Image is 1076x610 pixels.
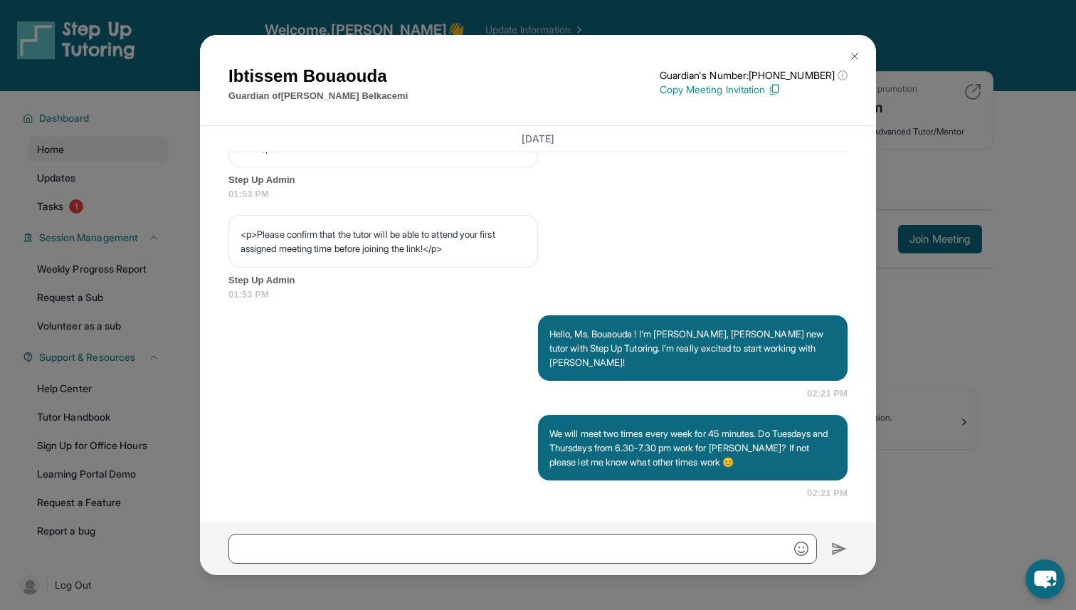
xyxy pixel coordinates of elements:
[660,68,848,83] p: Guardian's Number: [PHONE_NUMBER]
[768,83,781,96] img: Copy Icon
[660,83,848,97] p: Copy Meeting Invitation
[228,288,848,302] span: 01:53 PM
[849,51,860,62] img: Close Icon
[228,187,848,201] span: 01:53 PM
[1025,559,1065,599] button: chat-button
[228,89,408,103] p: Guardian of [PERSON_NAME] Belkacemi
[549,327,836,369] p: Hello, Ms. Bouaouda ! I’m [PERSON_NAME], [PERSON_NAME] new tutor with Step Up Tutoring. I’m reall...
[549,426,836,469] p: We will meet two times every week for 45 minutes. Do Tuesdays and Thursdays from 6.30-7.30 pm wor...
[794,542,808,556] img: Emoji
[807,486,848,500] span: 02:21 PM
[838,68,848,83] span: ⓘ
[228,173,848,187] span: Step Up Admin
[228,132,848,146] h3: [DATE]
[807,386,848,401] span: 02:21 PM
[228,63,408,89] h1: Ibtissem Bouaouda
[831,540,848,557] img: Send icon
[228,273,848,288] span: Step Up Admin
[241,227,526,256] p: <p>Please confirm that the tutor will be able to attend your first assigned meeting time before j...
